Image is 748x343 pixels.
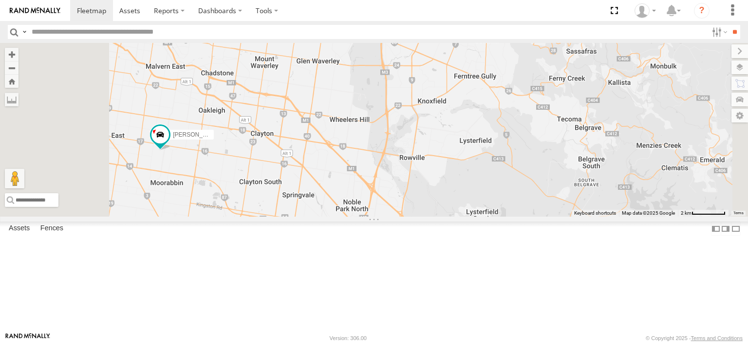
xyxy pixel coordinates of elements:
span: Map data ©2025 Google [622,210,675,216]
label: Search Filter Options [708,25,729,39]
button: Drag Pegman onto the map to open Street View [5,169,24,188]
label: Dock Summary Table to the Left [711,222,721,236]
label: Search Query [20,25,28,39]
button: Zoom out [5,61,19,75]
span: [PERSON_NAME] [173,131,221,138]
div: Version: 306.00 [330,335,367,341]
label: Hide Summary Table [731,222,741,236]
div: Shaun Desmond [631,3,659,18]
button: Keyboard shortcuts [574,210,616,217]
label: Measure [5,93,19,106]
a: Terms and Conditions [691,335,743,341]
button: Map Scale: 2 km per 66 pixels [678,210,729,217]
label: Fences [36,222,68,236]
img: rand-logo.svg [10,7,60,14]
span: 2 km [681,210,692,216]
label: Map Settings [731,109,748,122]
div: © Copyright 2025 - [646,335,743,341]
label: Assets [4,222,35,236]
button: Zoom Home [5,75,19,88]
a: Visit our Website [5,333,50,343]
label: Dock Summary Table to the Right [721,222,730,236]
button: Zoom in [5,48,19,61]
a: Terms [733,211,744,215]
i: ? [694,3,710,19]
